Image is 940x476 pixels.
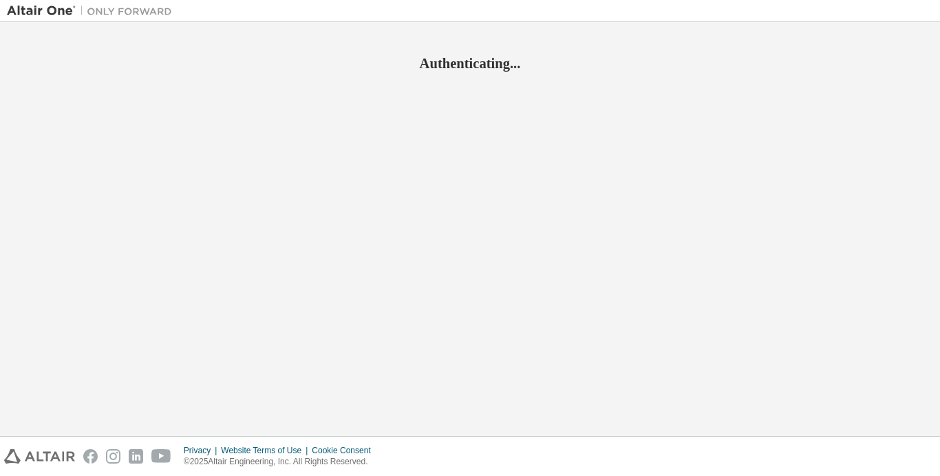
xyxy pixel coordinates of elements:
[129,449,143,464] img: linkedin.svg
[4,449,75,464] img: altair_logo.svg
[106,449,120,464] img: instagram.svg
[184,456,379,468] p: © 2025 Altair Engineering, Inc. All Rights Reserved.
[221,445,312,456] div: Website Terms of Use
[7,4,179,18] img: Altair One
[184,445,221,456] div: Privacy
[83,449,98,464] img: facebook.svg
[151,449,171,464] img: youtube.svg
[7,54,933,72] h2: Authenticating...
[312,445,378,456] div: Cookie Consent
